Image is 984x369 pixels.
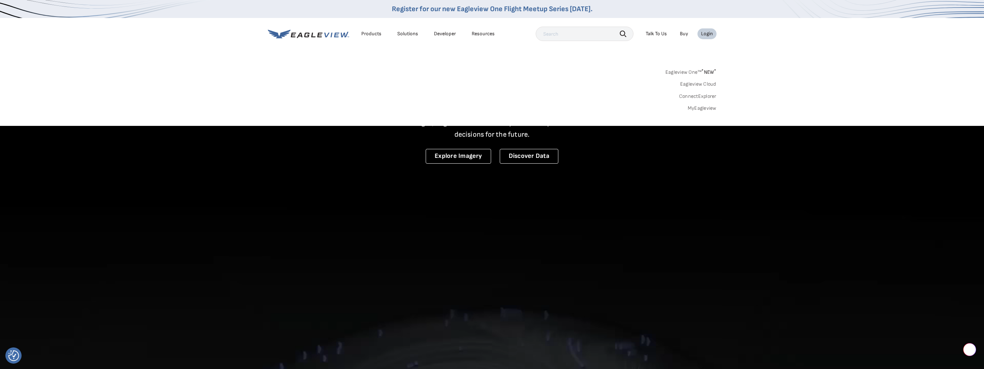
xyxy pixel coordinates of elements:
a: Developer [434,31,456,37]
a: ConnectExplorer [679,93,717,100]
input: Search [536,27,633,41]
a: Discover Data [500,149,558,164]
img: Revisit consent button [8,350,19,361]
div: Products [361,31,381,37]
a: Eagleview One™*NEW* [665,67,717,75]
a: Buy [680,31,688,37]
a: Eagleview Cloud [680,81,717,87]
div: Resources [472,31,495,37]
a: MyEagleview [688,105,717,111]
div: Login [701,31,713,37]
div: Talk To Us [646,31,667,37]
button: Consent Preferences [8,350,19,361]
a: Register for our new Eagleview One Flight Meetup Series [DATE]. [392,5,592,13]
div: Solutions [397,31,418,37]
span: NEW [701,69,716,75]
a: Explore Imagery [426,149,491,164]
